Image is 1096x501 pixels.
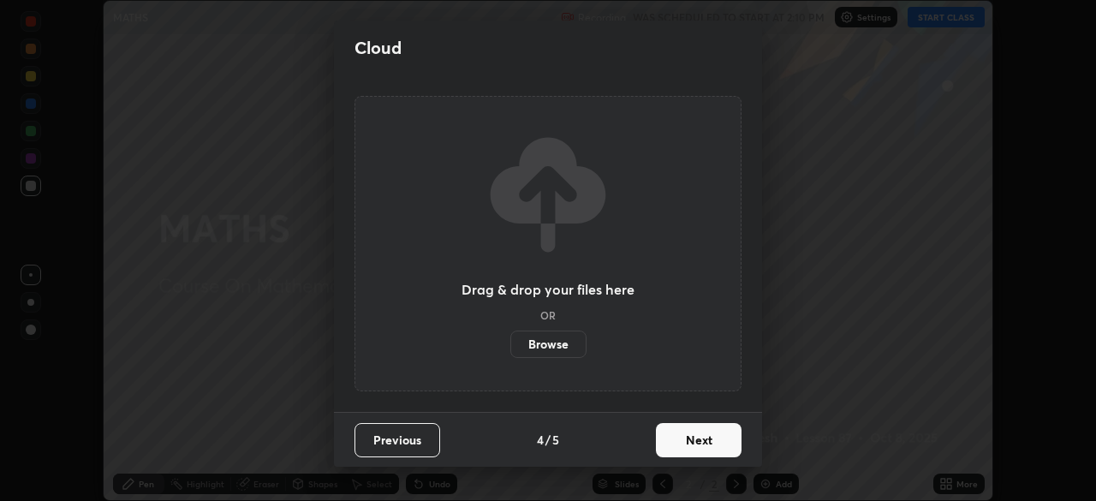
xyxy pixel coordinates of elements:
[354,37,402,59] h2: Cloud
[462,283,634,296] h3: Drag & drop your files here
[540,310,556,320] h5: OR
[354,423,440,457] button: Previous
[656,423,742,457] button: Next
[537,431,544,449] h4: 4
[552,431,559,449] h4: 5
[545,431,551,449] h4: /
